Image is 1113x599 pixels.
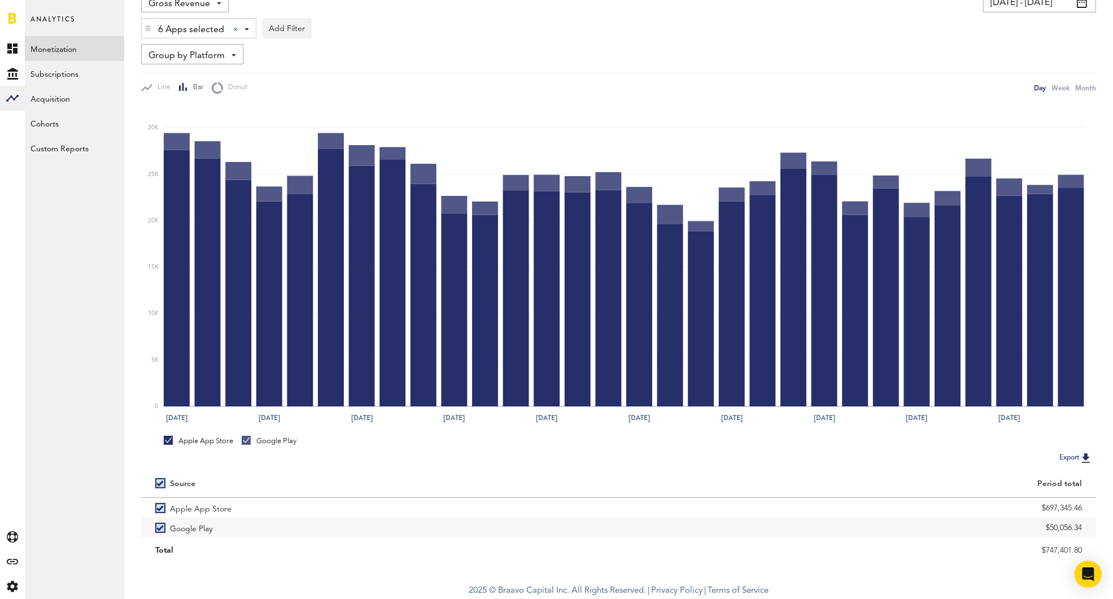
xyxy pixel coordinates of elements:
div: Total [155,542,605,559]
div: $50,056.34 [633,519,1083,536]
text: 15K [148,264,159,270]
span: Apple App Store [170,498,232,518]
button: Add Filter [262,18,312,38]
a: Monetization [25,36,124,61]
text: [DATE] [906,413,928,423]
div: Month [1075,82,1096,94]
text: 30K [148,125,159,130]
span: 6 Apps selected [158,20,224,40]
div: Delete [142,19,154,38]
a: Acquisition [25,86,124,111]
span: Analytics [30,12,75,36]
div: Open Intercom Messenger [1075,561,1102,588]
text: [DATE] [351,413,373,423]
a: Subscriptions [25,61,124,86]
span: Bar [188,83,203,93]
text: [DATE] [814,413,835,423]
a: Cohorts [25,111,124,135]
a: Terms of Service [708,587,769,595]
span: Google Play [170,518,213,537]
a: Custom Reports [25,135,124,160]
div: $697,345.46 [633,500,1083,517]
div: Source [170,479,195,489]
text: 10K [148,311,159,317]
button: Export [1056,451,1096,465]
text: [DATE] [259,413,280,423]
text: 5K [151,357,159,363]
div: Clear [233,27,238,32]
div: Day [1034,82,1046,94]
div: Week [1051,82,1070,94]
text: 25K [148,172,159,177]
span: Donut [223,83,247,93]
text: [DATE] [628,413,650,423]
text: [DATE] [166,413,187,423]
span: Group by Platform [149,46,225,65]
text: 20K [148,218,159,224]
span: Line [152,83,171,93]
div: Apple App Store [164,436,233,446]
text: [DATE] [999,413,1020,423]
div: Period total [633,479,1083,489]
span: Support [24,8,64,18]
text: [DATE] [721,413,743,423]
img: Export [1079,451,1093,465]
a: Privacy Policy [651,587,702,595]
text: [DATE] [444,413,465,423]
div: Google Play [242,436,296,446]
div: $747,401.80 [633,542,1083,559]
text: [DATE] [536,413,558,423]
text: 0 [155,404,158,410]
img: trash_awesome_blue.svg [145,24,151,32]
